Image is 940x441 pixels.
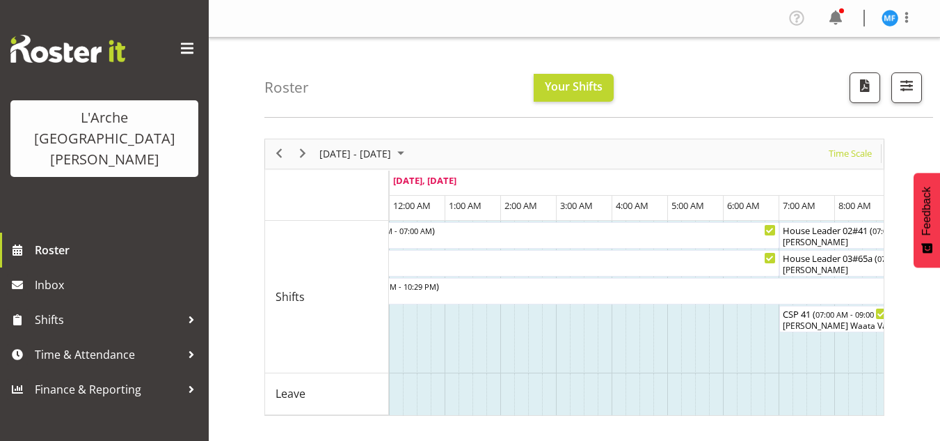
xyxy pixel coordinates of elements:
div: Timeline Week of August 16, 2025 [264,139,884,416]
button: Your Shifts [534,74,614,102]
td: Shifts resource [265,221,389,373]
button: August 2025 [317,145,411,162]
span: [DATE] - [DATE] [318,145,392,162]
span: Your Shifts [545,79,603,94]
span: Time Scale [827,145,873,162]
span: 5:00 AM [671,199,704,212]
div: Shifts"s event - CSP sleepover Begin From Thursday, August 14, 2025 at 9:00:00 PM GMT+12:00 Ends ... [223,250,779,277]
button: Filter Shifts [891,72,922,103]
div: Shifts"s event - Sleepover 04#65a Begin From Thursday, August 14, 2025 at 10:00:00 PM GMT+12:00 E... [278,222,779,249]
span: 3:00 AM [560,199,593,212]
div: CSP 41 ( ) [783,307,887,320]
div: Shifts"s event - CSP 41 Begin From Friday, August 15, 2025 at 7:00:00 AM GMT+12:00 Ends At Friday... [779,306,891,332]
div: [PERSON_NAME] Waata Vale [226,264,776,277]
span: Roster [35,240,202,261]
div: August 11 - 17, 2025 [314,139,413,169]
div: CSP sleepover ( ) [226,251,776,265]
span: 2:00 AM [504,199,537,212]
span: 1:00 AM [449,199,481,212]
div: Sleepover 04#65a ( ) [282,223,776,237]
span: 7:00 AM [783,199,815,212]
span: Time & Attendance [35,344,181,365]
button: Feedback - Show survey [914,173,940,268]
button: Time Scale [827,145,875,162]
span: Feedback [921,187,933,235]
span: Inbox [35,274,202,295]
span: Shifts [35,309,181,330]
span: 4:00 AM [616,199,648,212]
div: L'Arche [GEOGRAPHIC_DATA][PERSON_NAME] [24,107,184,170]
img: melissa-fry10932.jpg [882,10,898,26]
button: Previous [270,145,289,162]
span: 10:29 PM - 10:29 PM [364,281,436,292]
div: [PERSON_NAME] [282,236,776,249]
span: 07:00 AM - 09:00 AM [815,309,888,320]
h4: Roster [264,79,309,95]
span: [DATE], [DATE] [393,174,456,187]
span: 12:00 AM [393,199,431,212]
span: Shifts [276,288,305,305]
div: previous period [267,139,291,169]
span: 6:00 AM [727,199,760,212]
span: 10:00 PM - 07:00 AM [360,225,432,236]
div: next period [291,139,314,169]
span: 8:00 AM [838,199,871,212]
div: [PERSON_NAME] Waata Vale [783,320,887,332]
span: Leave [276,385,305,402]
span: Finance & Reporting [35,379,181,400]
img: Rosterit website logo [10,35,125,63]
button: Next [294,145,312,162]
button: Download a PDF of the roster according to the set date range. [850,72,880,103]
td: Leave resource [265,373,389,415]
